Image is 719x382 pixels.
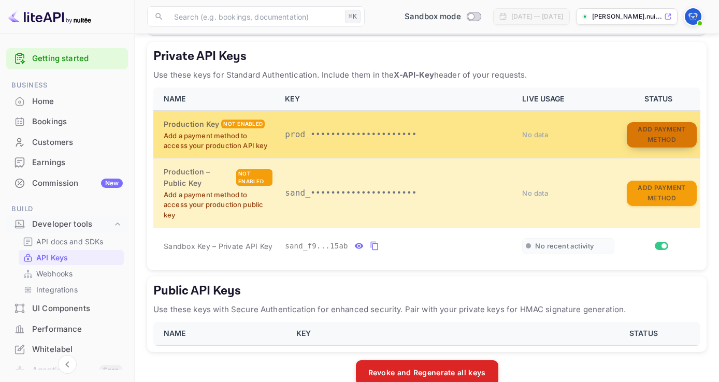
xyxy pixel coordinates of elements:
div: Home [6,92,128,112]
div: Webhooks [19,266,124,281]
a: API docs and SDKs [23,236,120,247]
a: Performance [6,319,128,339]
span: No data [522,189,548,197]
a: Earnings [6,153,128,172]
table: private api keys table [153,87,700,264]
div: New [101,179,123,188]
a: Bookings [6,112,128,131]
div: Performance [6,319,128,340]
a: Add Payment Method [627,129,697,138]
th: STATUS [591,322,700,345]
img: Steven Smith [685,8,701,25]
div: [DATE] — [DATE] [511,12,563,21]
span: Sandbox Key – Private API Key [164,242,272,251]
div: Customers [6,133,128,153]
h6: Production – Public Key [164,166,234,189]
a: API Keys [23,252,120,263]
div: Whitelabel [32,344,123,356]
div: Developer tools [6,215,128,233]
p: API docs and SDKs [36,236,104,247]
a: Webhooks [23,268,120,279]
a: Getting started [32,53,123,65]
p: sand_••••••••••••••••••••• [285,187,510,199]
div: Not enabled [221,120,265,128]
p: Add a payment method to access your production public key [164,190,272,221]
div: API Keys [19,250,124,265]
h5: Public API Keys [153,283,700,299]
p: API Keys [36,252,68,263]
div: Home [32,96,123,108]
h6: Production Key [164,119,219,130]
th: KEY [290,322,591,345]
p: Use these keys for Standard Authentication. Include them in the header of your requests. [153,69,700,81]
div: Switch to Production mode [400,11,485,23]
p: [PERSON_NAME].nui... [592,12,662,21]
h5: Private API Keys [153,48,700,65]
p: Add a payment method to access your production API key [164,131,272,151]
p: Use these keys with Secure Authentication for enhanced security. Pair with your private keys for ... [153,303,700,316]
button: Add Payment Method [627,181,697,206]
span: Sandbox mode [405,11,461,23]
th: KEY [279,87,516,111]
span: No data [522,130,548,139]
a: Add Payment Method [627,188,697,197]
div: ⌘K [345,10,361,23]
div: Earnings [32,157,123,169]
div: Integrations [19,282,124,297]
span: Build [6,203,128,215]
div: Not enabled [236,169,272,186]
a: CommissionNew [6,173,128,193]
p: Webhooks [36,268,73,279]
div: API docs and SDKs [19,234,124,249]
div: Bookings [32,116,123,128]
table: public api keys table [153,322,700,346]
div: Commission [32,178,123,189]
div: Developer tools [32,218,112,230]
button: Add Payment Method [627,122,697,148]
div: Earnings [6,153,128,173]
p: Integrations [36,284,78,295]
div: Customers [32,137,123,149]
a: UI Components [6,299,128,318]
div: CommissionNew [6,173,128,194]
button: Collapse navigation [58,355,77,374]
img: LiteAPI logo [8,8,91,25]
a: Whitelabel [6,340,128,359]
div: Whitelabel [6,340,128,360]
a: Integrations [23,284,120,295]
th: NAME [153,322,290,345]
span: Business [6,80,128,91]
div: Getting started [6,48,128,69]
div: UI Components [6,299,128,319]
span: No recent activity [535,242,594,251]
input: Search (e.g. bookings, documentation) [168,6,341,27]
th: NAME [153,87,279,111]
th: LIVE USAGE [516,87,621,111]
div: UI Components [32,303,123,315]
p: prod_••••••••••••••••••••• [285,128,510,141]
div: Bookings [6,112,128,132]
th: STATUS [621,87,700,111]
strong: X-API-Key [394,70,434,80]
div: Performance [32,324,123,335]
span: sand_f9...15ab [285,241,348,252]
a: Customers [6,133,128,152]
a: Home [6,92,128,111]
